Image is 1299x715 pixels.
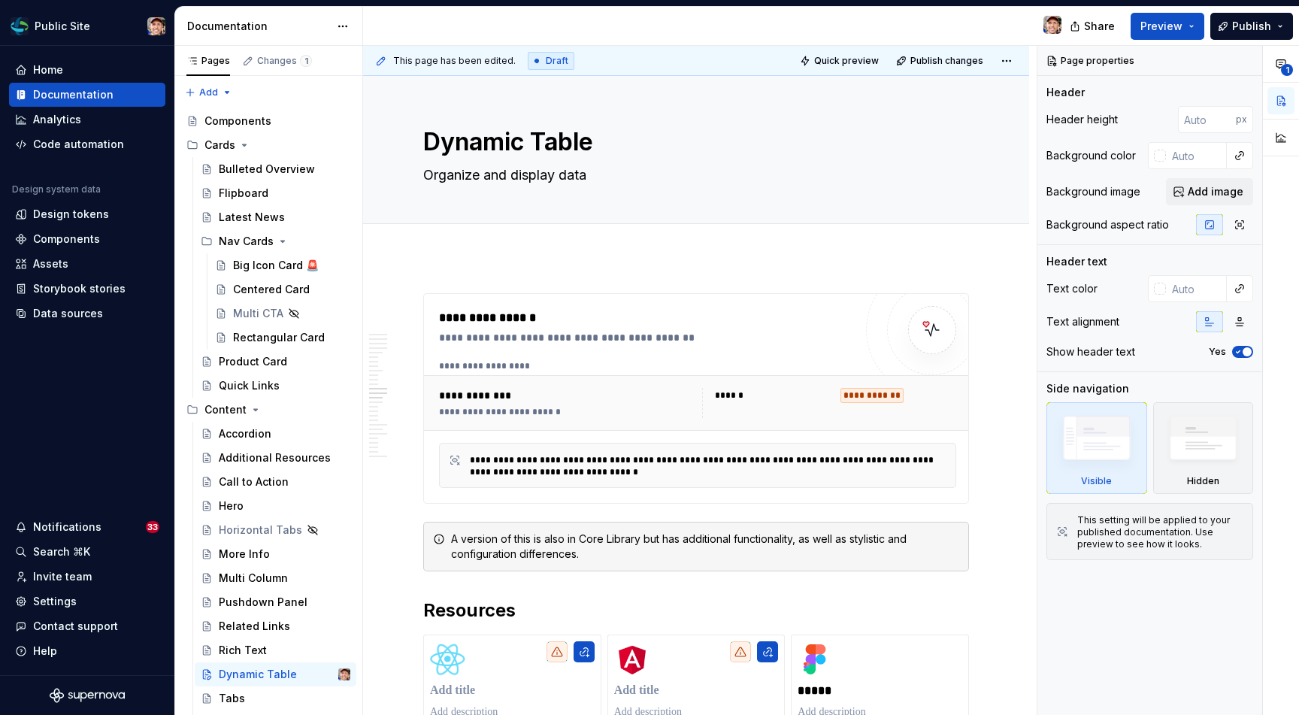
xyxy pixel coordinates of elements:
[9,277,165,301] a: Storybook stories
[219,667,297,682] div: Dynamic Table
[9,565,165,589] a: Invite team
[195,686,356,710] a: Tabs
[33,62,63,77] div: Home
[219,378,280,393] div: Quick Links
[209,277,356,301] a: Centered Card
[33,137,124,152] div: Code automation
[233,258,319,273] div: Big Icon Card 🚨
[420,163,966,187] textarea: Organize and display data
[219,210,285,225] div: Latest News
[180,398,356,422] div: Content
[33,87,114,102] div: Documentation
[33,112,81,127] div: Analytics
[814,55,879,67] span: Quick preview
[9,589,165,614] a: Settings
[233,282,310,297] div: Centered Card
[9,58,165,82] a: Home
[1236,114,1247,126] p: px
[50,688,125,703] svg: Supernova Logo
[195,494,356,518] a: Hero
[1046,184,1140,199] div: Background image
[195,446,356,470] a: Additional Resources
[219,234,274,249] div: Nav Cards
[219,354,287,369] div: Product Card
[1062,13,1125,40] button: Share
[219,450,331,465] div: Additional Resources
[423,598,969,623] h2: Resources
[33,281,126,296] div: Storybook stories
[1077,514,1243,550] div: This setting will be applied to your published documentation. Use preview to see how it looks.
[33,306,103,321] div: Data sources
[1046,217,1169,232] div: Background aspect ratio
[195,566,356,590] a: Multi Column
[1046,314,1119,329] div: Text alignment
[195,614,356,638] a: Related Links
[219,162,315,177] div: Bulleted Overview
[9,515,165,539] button: Notifications33
[195,638,356,662] a: Rich Text
[186,55,230,67] div: Pages
[9,132,165,156] a: Code automation
[195,181,356,205] a: Flipboard
[1232,19,1271,34] span: Publish
[209,301,356,326] a: Multi CTA
[9,83,165,107] a: Documentation
[195,542,356,566] a: More Info
[219,186,268,201] div: Flipboard
[3,10,171,42] button: Public SiteChris Greufe
[1046,85,1085,100] div: Header
[1166,142,1227,169] input: Auto
[1081,475,1112,487] div: Visible
[187,19,329,34] div: Documentation
[1140,19,1182,34] span: Preview
[892,50,990,71] button: Publish changes
[1166,178,1253,205] button: Add image
[195,205,356,229] a: Latest News
[33,594,77,609] div: Settings
[9,108,165,132] a: Analytics
[233,306,283,321] div: Multi CTA
[219,547,270,562] div: More Info
[195,229,356,253] div: Nav Cards
[195,662,356,686] a: Dynamic TableChris Greufe
[1131,13,1204,40] button: Preview
[146,521,159,533] span: 33
[11,17,29,35] img: f6f21888-ac52-4431-a6ea-009a12e2bf23.png
[1046,112,1118,127] div: Header height
[1178,106,1236,133] input: Auto
[1209,346,1226,358] label: Yes
[33,232,100,247] div: Components
[219,571,288,586] div: Multi Column
[180,82,237,103] button: Add
[1281,64,1293,76] span: 1
[195,518,356,542] a: Horizontal Tabs
[199,86,218,98] span: Add
[204,114,271,129] div: Components
[1043,16,1061,34] img: Chris Greufe
[420,124,966,160] textarea: Dynamic Table
[233,330,325,345] div: Rectangular Card
[393,55,516,67] span: This page has been edited.
[1188,184,1243,199] span: Add image
[33,207,109,222] div: Design tokens
[195,422,356,446] a: Accordion
[1046,281,1098,296] div: Text color
[35,19,90,34] div: Public Site
[219,691,245,706] div: Tabs
[546,55,568,67] span: Draft
[195,470,356,494] a: Call to Action
[33,619,118,634] div: Contact support
[910,55,983,67] span: Publish changes
[9,614,165,638] button: Contact support
[209,253,356,277] a: Big Icon Card 🚨
[219,474,289,489] div: Call to Action
[204,138,235,153] div: Cards
[195,350,356,374] a: Product Card
[12,183,101,195] div: Design system data
[451,532,959,562] div: A version of this is also in Core Library but has additional functionality, as well as stylistic ...
[195,374,356,398] a: Quick Links
[219,643,267,658] div: Rich Text
[1046,148,1136,163] div: Background color
[1046,344,1135,359] div: Show header text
